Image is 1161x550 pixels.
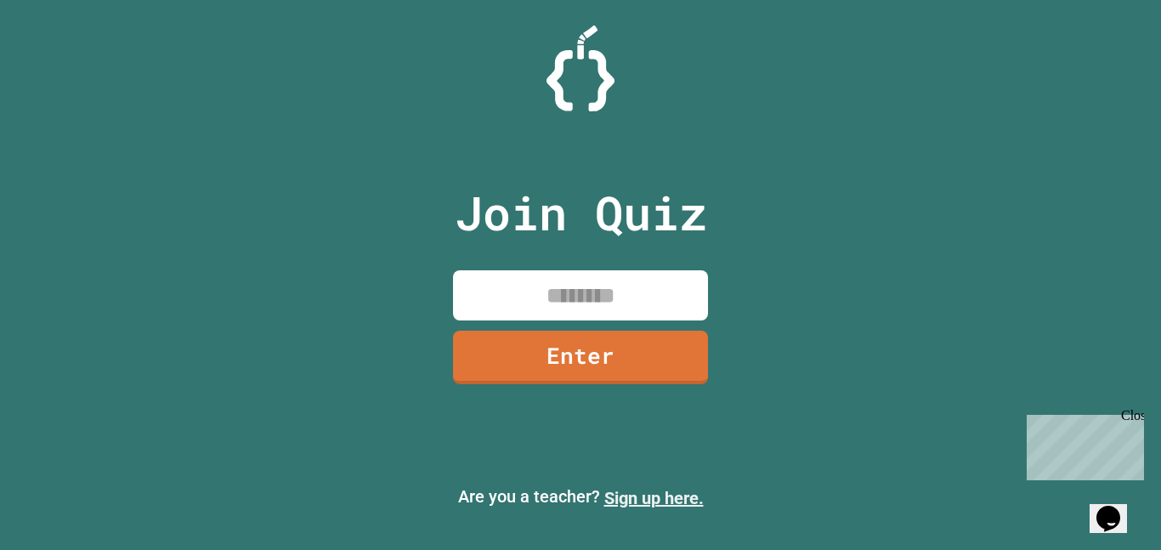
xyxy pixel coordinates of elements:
[14,484,1147,511] p: Are you a teacher?
[547,26,614,111] img: Logo.svg
[604,488,704,508] a: Sign up here.
[1020,408,1144,480] iframe: chat widget
[7,7,117,108] div: Chat with us now!Close
[1090,482,1144,533] iframe: chat widget
[455,178,707,248] p: Join Quiz
[453,331,708,384] a: Enter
